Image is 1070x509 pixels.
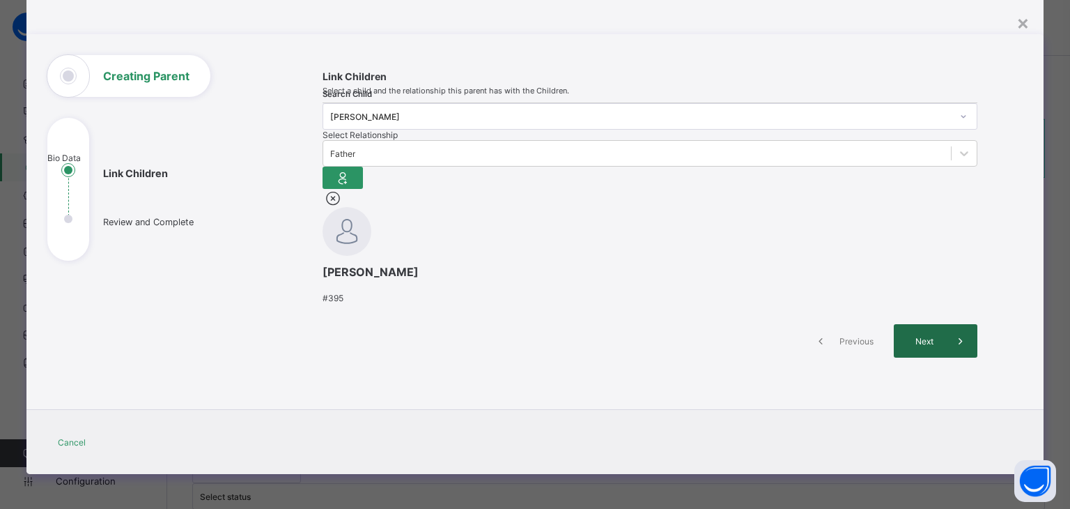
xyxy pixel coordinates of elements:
span: Cancel [58,437,86,448]
img: default.svg [323,207,371,256]
span: Select a child and the relationship this parent has with the Children. [323,86,977,96]
div: [PERSON_NAME] [330,112,952,122]
span: [PERSON_NAME] [323,265,977,279]
span: Previous [837,336,876,347]
div: Creating Parent [26,34,1043,474]
span: Search Child [323,89,372,99]
h1: Creating Parent [103,70,189,82]
div: × [1016,10,1030,34]
div: Father [330,149,355,159]
span: Select Relationship [323,130,398,140]
span: Link Children [323,70,977,82]
span: Next [904,336,944,347]
button: Open asap [1014,460,1056,502]
span: #395 [323,293,343,303]
span: Bio Data [47,153,81,163]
